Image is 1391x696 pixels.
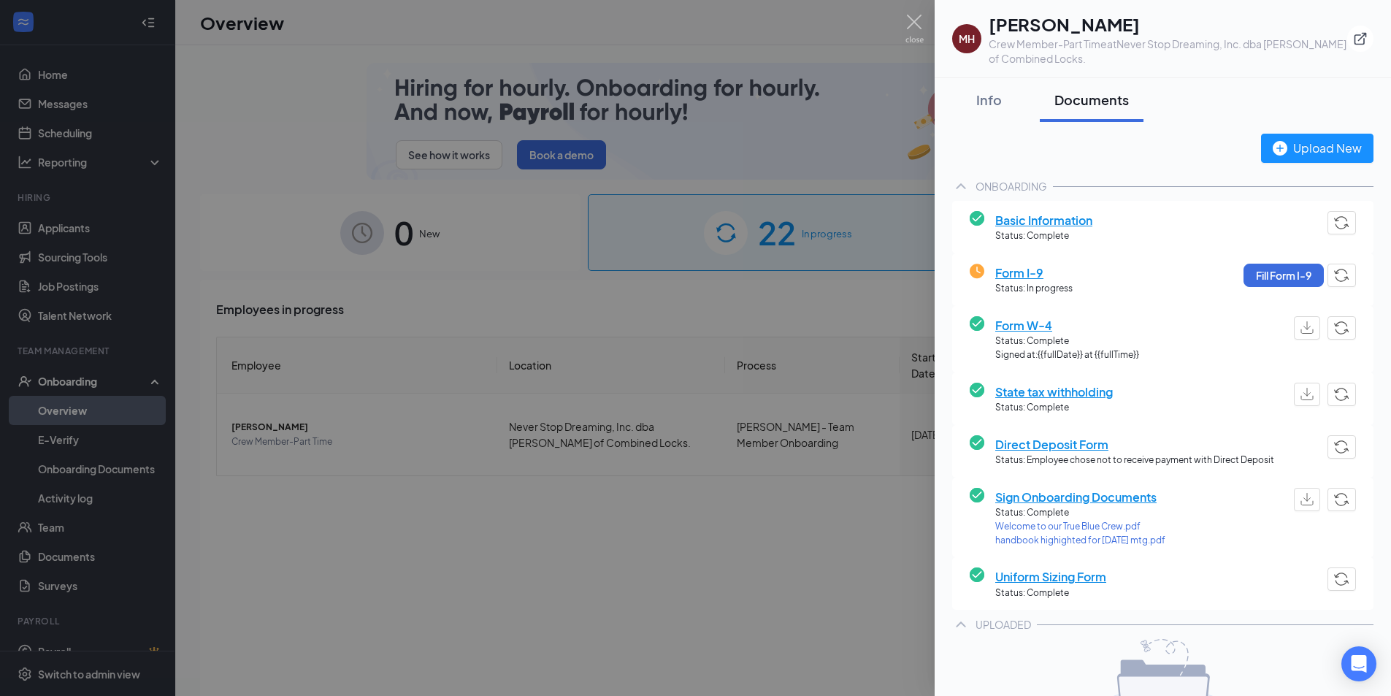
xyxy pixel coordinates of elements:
[995,282,1073,296] span: Status: In progress
[1341,646,1376,681] div: Open Intercom Messenger
[952,616,970,633] svg: ChevronUp
[1353,31,1368,46] svg: ExternalLink
[959,31,975,46] div: MH
[1054,91,1129,109] div: Documents
[989,12,1347,37] h1: [PERSON_NAME]
[989,37,1347,66] div: Crew Member-Part Time at Never Stop Dreaming, Inc. dba [PERSON_NAME] of Combined Locks.
[995,520,1165,534] a: Welcome to our True Blue Crew.pdf
[995,488,1165,506] span: Sign Onboarding Documents
[995,506,1165,520] span: Status: Complete
[1244,264,1324,287] button: Fill Form I-9
[1273,139,1362,157] div: Upload New
[952,177,970,195] svg: ChevronUp
[995,567,1106,586] span: Uniform Sizing Form
[995,383,1113,401] span: State tax withholding
[995,264,1073,282] span: Form I-9
[976,179,1047,194] div: ONBOARDING
[995,211,1092,229] span: Basic Information
[995,401,1113,415] span: Status: Complete
[995,316,1139,334] span: Form W-4
[976,617,1031,632] div: UPLOADED
[995,534,1165,548] a: handbook highighted for [DATE] mtg.pdf
[995,229,1092,243] span: Status: Complete
[995,586,1106,600] span: Status: Complete
[995,334,1139,348] span: Status: Complete
[995,454,1274,467] span: Status: Employee chose not to receive payment with Direct Deposit
[1347,26,1373,52] button: ExternalLink
[995,435,1274,454] span: Direct Deposit Form
[995,348,1139,362] span: Signed at: {{fullDate}} at {{fullTime}}
[967,91,1011,109] div: Info
[1261,134,1373,163] button: Upload New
